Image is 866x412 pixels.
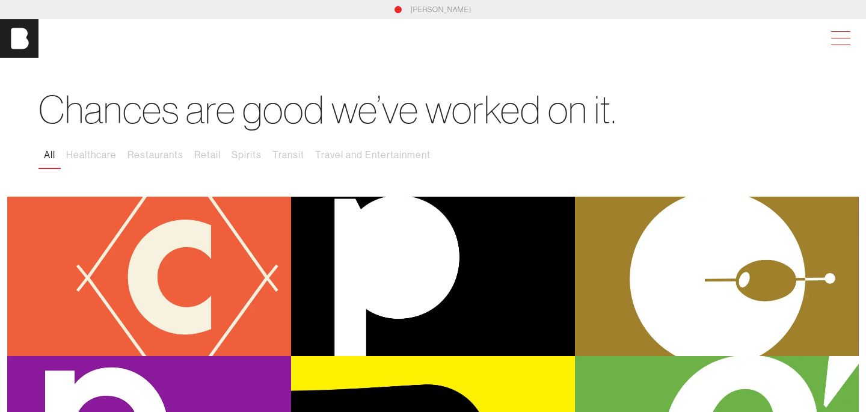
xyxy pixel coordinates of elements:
a: [PERSON_NAME] [411,4,471,15]
button: Spirits [226,143,267,168]
button: Retail [189,143,226,168]
button: Transit [267,143,310,168]
button: Restaurants [122,143,189,168]
h1: Chances are good we’ve worked on it. [38,87,828,133]
button: Healthcare [61,143,122,168]
button: Travel and Entertainment [310,143,436,168]
button: All [38,143,61,168]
